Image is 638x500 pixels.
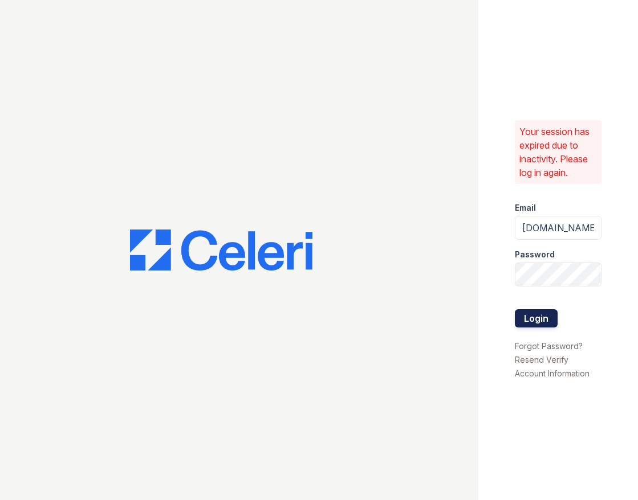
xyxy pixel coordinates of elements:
[515,309,558,327] button: Login
[515,355,590,378] a: Resend Verify Account Information
[515,249,555,260] label: Password
[515,341,583,351] a: Forgot Password?
[519,125,597,179] p: Your session has expired due to inactivity. Please log in again.
[515,202,536,214] label: Email
[130,229,312,271] img: CE_Logo_Blue-a8612792a0a2168367f1c8372b55b34899dd931a85d93a1a3d3e32e68fde9ad4.png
